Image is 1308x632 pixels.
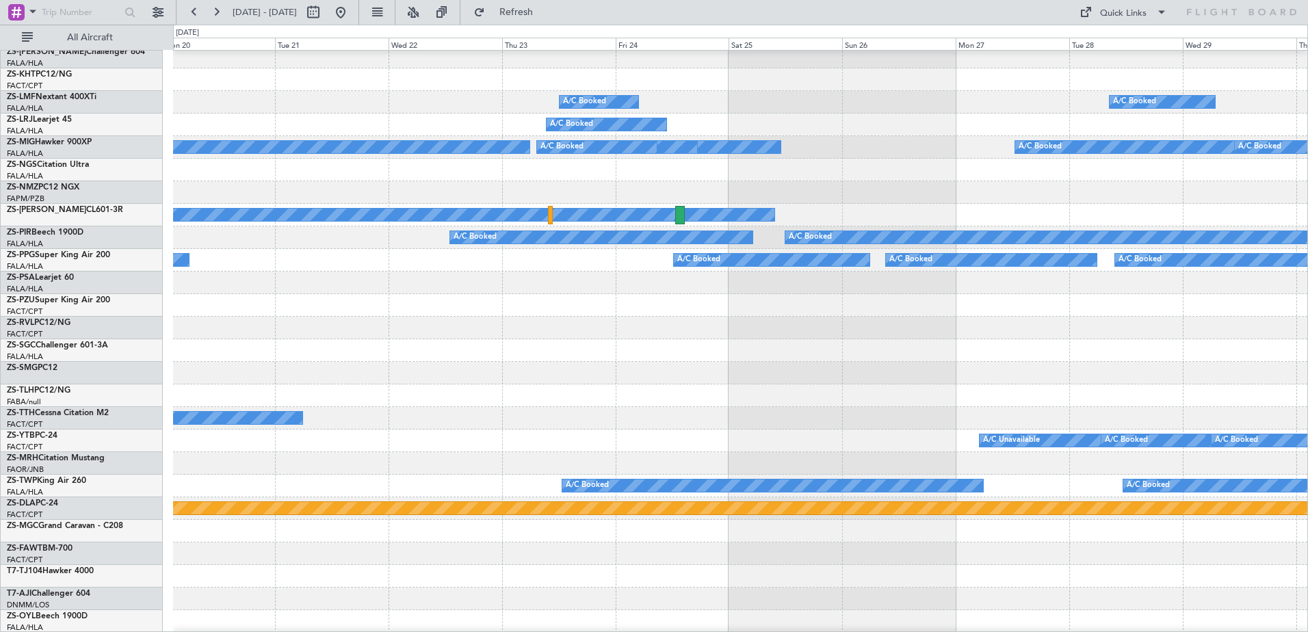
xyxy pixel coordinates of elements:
a: ZS-LMFNextant 400XTi [7,93,96,101]
span: ZS-NGS [7,161,37,169]
a: ZS-TLHPC12/NG [7,386,70,395]
a: FABA/null [7,397,41,407]
a: ZS-PZUSuper King Air 200 [7,296,110,304]
div: A/C Booked [789,227,832,248]
span: ZS-YTB [7,432,35,440]
div: A/C Booked [1105,430,1148,451]
div: [DATE] [176,27,199,39]
div: A/C Booked [1119,250,1162,270]
a: FACT/CPT [7,81,42,91]
a: ZS-MIGHawker 900XP [7,138,92,146]
span: T7-TJ104 [7,567,42,575]
span: All Aircraft [36,33,144,42]
button: Quick Links [1073,1,1174,23]
a: ZS-SMGPC12 [7,364,57,372]
span: ZS-MIG [7,138,35,146]
a: ZS-TTHCessna Citation M2 [7,409,109,417]
span: T7-AJI [7,590,31,598]
span: ZS-PPG [7,251,35,259]
a: DNMM/LOS [7,600,49,610]
div: A/C Booked [1238,137,1281,157]
span: ZS-FAW [7,544,38,553]
a: ZS-RVLPC12/NG [7,319,70,327]
a: ZS-KHTPC12/NG [7,70,72,79]
input: Trip Number [42,2,120,23]
span: ZS-[PERSON_NAME] [7,206,86,214]
a: ZS-PPGSuper King Air 200 [7,251,110,259]
div: A/C Booked [454,227,497,248]
a: FACT/CPT [7,306,42,317]
a: ZS-[PERSON_NAME]CL601-3R [7,206,123,214]
button: Refresh [467,1,549,23]
span: ZS-PIR [7,228,31,237]
span: ZS-SMG [7,364,38,372]
div: Thu 23 [502,38,616,50]
a: ZS-NGSCitation Ultra [7,161,89,169]
div: A/C Booked [1113,92,1156,112]
a: ZS-[PERSON_NAME]Challenger 604 [7,48,145,56]
div: Mon 20 [161,38,275,50]
a: ZS-LRJLearjet 45 [7,116,72,124]
a: ZS-MRHCitation Mustang [7,454,105,462]
div: A/C Booked [677,250,720,270]
a: T7-AJIChallenger 604 [7,590,90,598]
a: ZS-MGCGrand Caravan - C208 [7,522,123,530]
a: FALA/HLA [7,284,43,294]
div: A/C Booked [566,475,609,496]
div: A/C Booked [1215,430,1258,451]
span: ZS-SGC [7,341,36,350]
span: ZS-[PERSON_NAME] [7,48,86,56]
a: FALA/HLA [7,352,43,362]
div: Fri 24 [616,38,729,50]
span: ZS-LRJ [7,116,33,124]
span: ZS-MGC [7,522,38,530]
div: Sun 26 [842,38,956,50]
div: A/C Booked [889,250,932,270]
span: ZS-PSA [7,274,35,282]
span: ZS-TWP [7,477,37,485]
a: ZS-OYLBeech 1900D [7,612,88,620]
div: A/C Booked [1127,475,1170,496]
div: Tue 21 [275,38,389,50]
a: ZS-DLAPC-24 [7,499,58,508]
div: A/C Booked [540,137,584,157]
a: T7-TJ104Hawker 4000 [7,567,94,575]
div: A/C Booked [1019,137,1062,157]
span: ZS-MRH [7,454,38,462]
a: ZS-PSALearjet 60 [7,274,74,282]
span: ZS-KHT [7,70,36,79]
span: ZS-DLA [7,499,36,508]
a: FACT/CPT [7,555,42,565]
span: ZS-TLH [7,386,34,395]
div: Tue 28 [1069,38,1183,50]
span: ZS-PZU [7,296,35,304]
div: Wed 29 [1183,38,1296,50]
div: A/C Booked [550,114,593,135]
a: FALA/HLA [7,126,43,136]
a: FALA/HLA [7,239,43,249]
span: ZS-RVL [7,319,34,327]
a: FACT/CPT [7,329,42,339]
span: [DATE] - [DATE] [233,6,297,18]
a: ZS-FAWTBM-700 [7,544,73,553]
button: All Aircraft [15,27,148,49]
span: ZS-LMF [7,93,36,101]
div: A/C Unavailable [983,430,1040,451]
a: FACT/CPT [7,510,42,520]
span: Refresh [488,8,545,17]
a: FALA/HLA [7,487,43,497]
a: FAPM/PZB [7,194,44,204]
a: FACT/CPT [7,442,42,452]
span: ZS-OYL [7,612,36,620]
div: Sat 25 [729,38,842,50]
a: FACT/CPT [7,419,42,430]
a: FAOR/JNB [7,464,44,475]
a: ZS-PIRBeech 1900D [7,228,83,237]
a: FALA/HLA [7,58,43,68]
a: ZS-NMZPC12 NGX [7,183,79,192]
a: FALA/HLA [7,148,43,159]
a: ZS-TWPKing Air 260 [7,477,86,485]
a: FALA/HLA [7,103,43,114]
div: A/C Booked [563,92,606,112]
div: Quick Links [1100,7,1147,21]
